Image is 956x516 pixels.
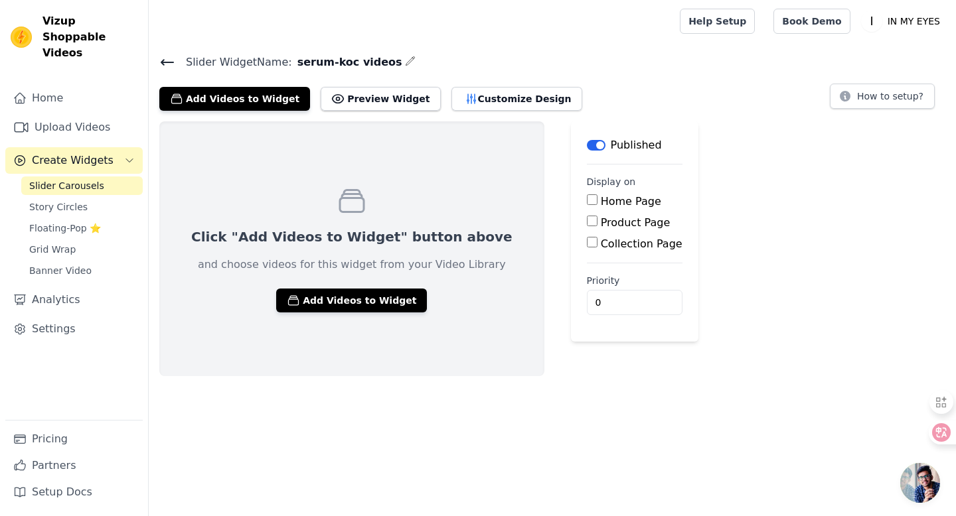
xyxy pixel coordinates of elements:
a: Home [5,85,143,111]
span: Grid Wrap [29,243,76,256]
label: Priority [587,274,682,287]
a: Partners [5,452,143,479]
button: How to setup? [830,84,935,109]
button: Create Widgets [5,147,143,174]
p: Click "Add Videos to Widget" button above [191,227,513,246]
span: Story Circles [29,200,88,214]
span: Slider Carousels [29,179,104,192]
a: Book Demo [773,9,850,34]
button: Add Videos to Widget [276,289,427,312]
span: Vizup Shoppable Videos [42,13,137,61]
a: Setup Docs [5,479,143,505]
a: How to setup? [830,93,935,105]
button: I IN MY EYES [861,9,945,33]
text: I [870,15,873,28]
a: Upload Videos [5,114,143,141]
a: Banner Video [21,261,143,280]
div: Edit Name [405,53,416,71]
a: Grid Wrap [21,240,143,259]
p: IN MY EYES [882,9,945,33]
legend: Display on [587,175,636,188]
button: Preview Widget [321,87,440,111]
span: Floating-Pop ⭐ [29,222,101,235]
a: Analytics [5,287,143,313]
img: Vizup [11,27,32,48]
label: Collection Page [601,237,682,250]
span: Create Widgets [32,153,114,168]
a: Help Setup [680,9,755,34]
a: Settings [5,316,143,342]
a: Floating-Pop ⭐ [21,219,143,237]
p: Published [611,137,662,153]
button: Add Videos to Widget [159,87,310,111]
label: Product Page [601,216,671,229]
p: and choose videos for this widget from your Video Library [198,257,506,273]
span: Slider Widget Name: [175,54,292,70]
label: Home Page [601,195,661,208]
a: Pricing [5,426,143,452]
div: Open chat [900,463,940,503]
span: Banner Video [29,264,92,277]
button: Customize Design [451,87,582,111]
span: serum-koc videos [292,54,402,70]
a: Story Circles [21,198,143,216]
a: Slider Carousels [21,176,143,195]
